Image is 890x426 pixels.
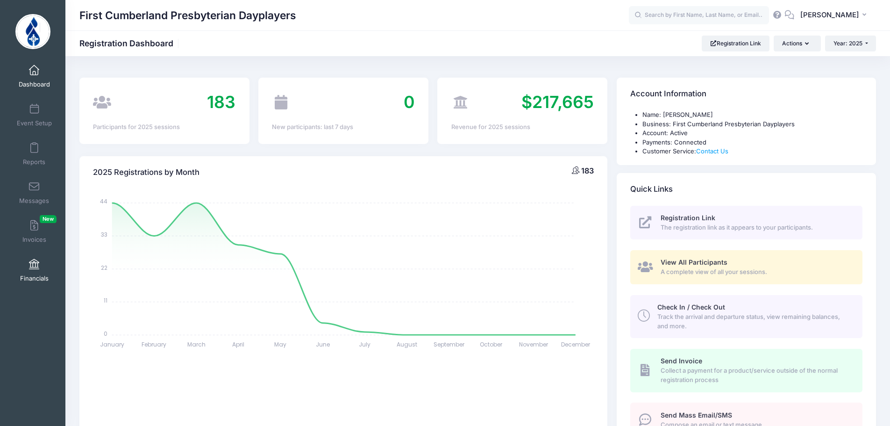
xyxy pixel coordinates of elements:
a: InvoicesNew [12,215,57,248]
span: [PERSON_NAME] [800,10,859,20]
span: The registration link as it appears to your participants. [661,223,852,232]
span: Messages [19,197,49,205]
span: New [40,215,57,223]
div: Participants for 2025 sessions [93,123,235,132]
a: Check In / Check Out Track the arrival and departure status, view remaining balances, and more. [630,295,862,338]
a: Reports [12,137,57,170]
span: 183 [581,166,594,175]
a: Event Setup [12,99,57,131]
a: Dashboard [12,60,57,93]
tspan: August [397,340,417,348]
li: Customer Service: [642,147,862,156]
img: First Cumberland Presbyterian Dayplayers [15,14,50,49]
span: Event Setup [17,119,52,127]
span: Check In / Check Out [657,303,725,311]
tspan: May [275,340,287,348]
div: New participants: last 7 days [272,123,414,132]
button: Year: 2025 [825,36,876,51]
a: Contact Us [696,147,728,155]
input: Search by First Name, Last Name, or Email... [629,6,769,25]
a: View All Participants A complete view of all your sessions. [630,250,862,284]
button: Actions [774,36,820,51]
span: A complete view of all your sessions. [661,267,852,277]
tspan: 22 [101,263,107,271]
li: Payments: Connected [642,138,862,147]
span: Reports [23,158,45,166]
h1: First Cumberland Presbyterian Dayplayers [79,5,296,26]
a: Send Invoice Collect a payment for a product/service outside of the normal registration process [630,349,862,392]
tspan: 33 [101,231,107,238]
span: Track the arrival and departure status, view remaining balances, and more. [657,312,852,331]
span: Financials [20,274,49,282]
a: Registration Link The registration link as it appears to your participants. [630,206,862,240]
tspan: February [142,340,167,348]
span: 0 [404,92,415,112]
h1: Registration Dashboard [79,38,181,48]
span: Send Invoice [661,357,702,365]
span: View All Participants [661,258,727,266]
span: Invoices [22,236,46,244]
tspan: December [561,340,591,348]
button: [PERSON_NAME] [794,5,876,26]
span: Collect a payment for a product/service outside of the normal registration process [661,366,852,384]
span: Send Mass Email/SMS [661,411,732,419]
span: Dashboard [19,80,50,88]
tspan: 11 [104,296,107,304]
h4: Account Information [630,81,706,108]
a: Financials [12,254,57,287]
a: Registration Link [702,36,769,51]
tspan: November [519,340,548,348]
tspan: March [187,340,206,348]
tspan: June [316,340,330,348]
tspan: September [434,340,465,348]
tspan: 0 [104,329,107,337]
tspan: 44 [100,197,107,205]
h4: 2025 Registrations by Month [93,159,199,186]
tspan: April [233,340,245,348]
a: Messages [12,176,57,209]
div: Revenue for 2025 sessions [451,123,594,132]
span: $217,665 [521,92,594,112]
span: 183 [207,92,235,112]
span: Year: 2025 [833,40,862,47]
li: Business: First Cumberland Presbyterian Dayplayers [642,120,862,129]
li: Name: [PERSON_NAME] [642,110,862,120]
tspan: January [100,340,124,348]
h4: Quick Links [630,176,673,202]
tspan: October [480,340,503,348]
tspan: July [359,340,371,348]
li: Account: Active [642,129,862,138]
span: Registration Link [661,214,715,222]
